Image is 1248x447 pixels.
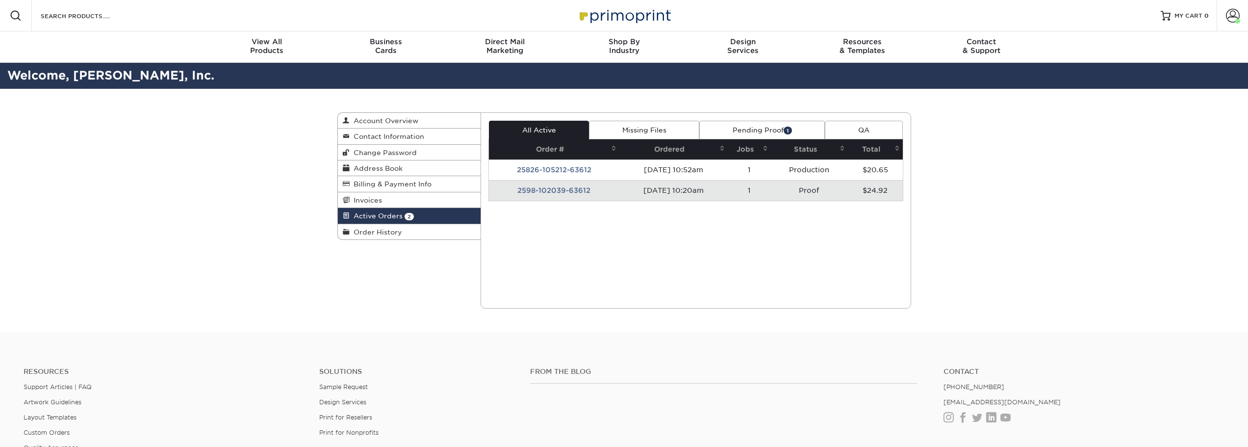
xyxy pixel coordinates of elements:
[684,37,803,55] div: Services
[405,213,414,220] span: 2
[848,159,902,180] td: $20.65
[489,121,589,139] a: All Active
[922,31,1041,63] a: Contact& Support
[350,149,417,157] span: Change Password
[445,37,564,55] div: Marketing
[943,368,1224,376] a: Contact
[338,160,481,176] a: Address Book
[319,368,515,376] h4: Solutions
[1174,12,1202,20] span: MY CART
[24,383,92,391] a: Support Articles | FAQ
[338,113,481,129] a: Account Overview
[326,37,445,46] span: Business
[530,368,917,376] h4: From the Blog
[24,414,76,421] a: Layout Templates
[619,159,728,180] td: [DATE] 10:52am
[728,139,771,159] th: Jobs
[848,139,902,159] th: Total
[803,37,922,46] span: Resources
[943,398,1061,406] a: [EMAIL_ADDRESS][DOMAIN_NAME]
[445,37,564,46] span: Direct Mail
[825,121,902,139] a: QA
[319,429,379,436] a: Print for Nonprofits
[699,121,825,139] a: Pending Proof1
[489,180,619,201] td: 2598-102039-63612
[922,37,1041,55] div: & Support
[338,129,481,144] a: Contact Information
[728,180,771,201] td: 1
[445,31,564,63] a: Direct MailMarketing
[803,37,922,55] div: & Templates
[338,192,481,208] a: Invoices
[40,10,135,22] input: SEARCH PRODUCTS.....
[326,37,445,55] div: Cards
[326,31,445,63] a: BusinessCards
[922,37,1041,46] span: Contact
[350,132,424,140] span: Contact Information
[207,31,327,63] a: View AllProducts
[207,37,327,46] span: View All
[319,383,368,391] a: Sample Request
[319,414,372,421] a: Print for Resellers
[803,31,922,63] a: Resources& Templates
[350,196,382,204] span: Invoices
[684,37,803,46] span: Design
[848,180,902,201] td: $24.92
[943,383,1004,391] a: [PHONE_NUMBER]
[684,31,803,63] a: DesignServices
[619,180,728,201] td: [DATE] 10:20am
[619,139,728,159] th: Ordered
[338,176,481,192] a: Billing & Payment Info
[338,224,481,239] a: Order History
[771,139,848,159] th: Status
[350,228,402,236] span: Order History
[338,145,481,160] a: Change Password
[350,164,403,172] span: Address Book
[338,208,481,224] a: Active Orders 2
[350,117,418,125] span: Account Overview
[319,398,366,406] a: Design Services
[24,398,81,406] a: Artwork Guidelines
[564,37,684,46] span: Shop By
[728,159,771,180] td: 1
[564,37,684,55] div: Industry
[489,139,619,159] th: Order #
[564,31,684,63] a: Shop ByIndustry
[24,429,70,436] a: Custom Orders
[784,127,792,134] span: 1
[350,212,403,220] span: Active Orders
[489,159,619,180] td: 25826-105212-63612
[24,368,305,376] h4: Resources
[771,180,848,201] td: Proof
[771,159,848,180] td: Production
[1204,12,1209,19] span: 0
[575,5,673,26] img: Primoprint
[589,121,699,139] a: Missing Files
[207,37,327,55] div: Products
[350,180,432,188] span: Billing & Payment Info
